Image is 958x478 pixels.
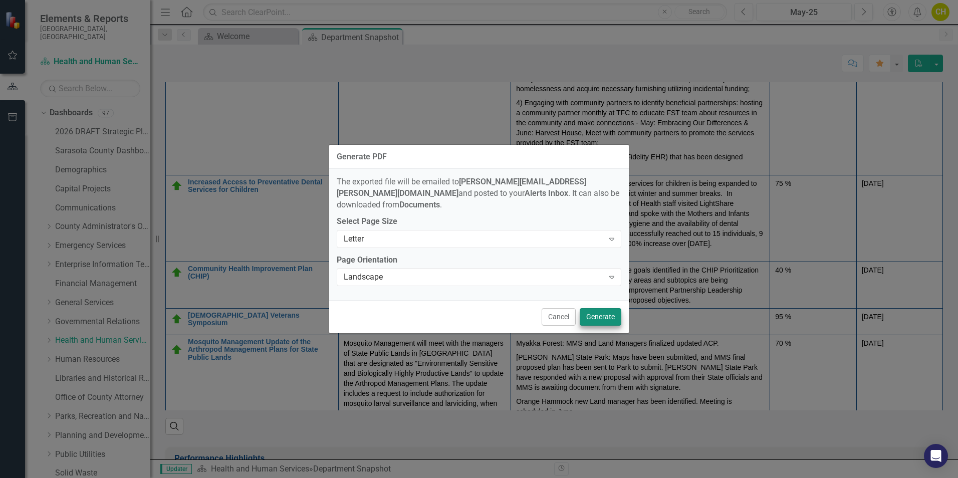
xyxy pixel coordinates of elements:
div: Landscape [344,272,604,283]
strong: [PERSON_NAME][EMAIL_ADDRESS][PERSON_NAME][DOMAIN_NAME] [337,177,586,198]
label: Select Page Size [337,216,621,227]
div: Letter [344,233,604,245]
label: Page Orientation [337,255,621,266]
button: Cancel [542,308,576,326]
button: Generate [580,308,621,326]
strong: Documents [399,200,440,209]
strong: Alerts Inbox [525,188,568,198]
div: Open Intercom Messenger [924,444,948,468]
div: Generate PDF [337,152,387,161]
span: The exported file will be emailed to and posted to your . It can also be downloaded from . [337,177,619,209]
